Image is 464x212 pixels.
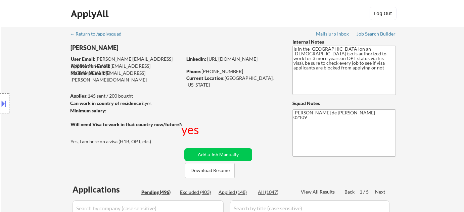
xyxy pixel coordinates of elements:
[141,189,175,196] div: Pending (496)
[71,8,110,19] div: ApplyAll
[186,68,201,74] strong: Phone:
[316,31,350,38] a: Mailslurp Inbox
[71,138,184,145] div: Yes, I am here on a visa (H1B, OPT, etc.)
[186,75,225,81] strong: Current Location:
[71,70,182,83] div: [EMAIL_ADDRESS][PERSON_NAME][DOMAIN_NAME]
[71,44,208,52] div: [PERSON_NAME]
[375,189,386,195] div: Next
[71,63,182,76] div: [EMAIL_ADDRESS][DOMAIN_NAME]
[357,31,396,38] a: Job Search Builder
[207,56,258,62] a: [URL][DOMAIN_NAME]
[219,189,252,196] div: Applied (148)
[258,189,291,196] div: All (1047)
[70,100,180,107] div: yes
[73,185,139,194] div: Applications
[184,148,252,161] button: Add a Job Manually
[316,32,350,36] div: Mailslurp Inbox
[70,93,182,99] div: 145 sent / 200 bought
[186,75,281,88] div: [GEOGRAPHIC_DATA], [US_STATE]
[357,32,396,36] div: Job Search Builder
[292,100,396,107] div: Squad Notes
[292,39,396,45] div: Internal Notes
[181,121,200,138] div: yes
[186,68,281,75] div: [PHONE_NUMBER]
[370,7,397,20] button: Log Out
[344,189,355,195] div: Back
[186,56,206,62] strong: LinkedIn:
[71,121,182,127] strong: Will need Visa to work in that country now/future?:
[360,189,375,195] div: 1 / 5
[301,189,337,195] div: View All Results
[70,31,128,38] a: ← Return to /applysquad
[185,163,235,178] button: Download Resume
[71,56,182,69] div: [PERSON_NAME][EMAIL_ADDRESS][DOMAIN_NAME]
[180,189,214,196] div: Excluded (403)
[70,32,128,36] div: ← Return to /applysquad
